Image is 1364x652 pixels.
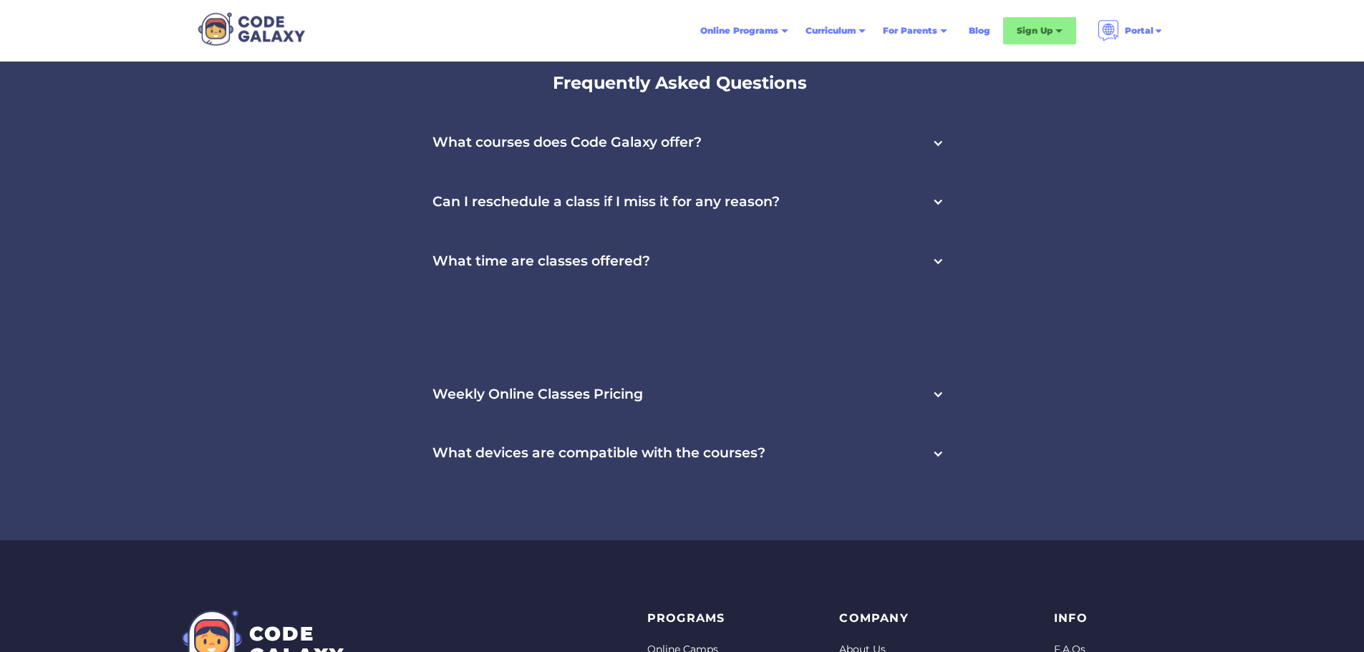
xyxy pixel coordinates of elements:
[647,609,743,628] p: PROGRAMS
[407,113,958,172] div: What courses does Code Galaxy offer?
[1054,609,1088,628] p: info
[960,18,999,44] a: Blog
[432,386,643,403] h3: Weekly Online Classes Pricing
[407,291,958,365] nav: What time are classes offered?
[839,609,957,628] p: Company
[446,291,918,319] p: Our fall schedule offers classes [DATE]-[DATE] from 4 pm-8 pm CT & Saturdays at 10 am & 2 pm CT
[432,194,780,210] h3: Can I reschedule a class if I miss it for any reason?
[553,70,807,96] h2: Frequently Asked Questions
[1089,14,1172,47] div: Portal
[700,24,778,38] div: Online Programs
[407,365,958,424] div: Weekly Online Classes Pricing
[692,18,797,44] div: Online Programs
[407,172,958,232] div: Can I reschedule a class if I miss it for any reason?
[883,24,937,38] div: For Parents
[432,135,702,151] h3: What courses does Code Galaxy offer?
[874,18,956,44] div: For Parents
[432,253,650,270] h3: What time are classes offered?
[1125,24,1153,38] div: Portal
[1003,17,1076,44] div: Sign Up
[1017,24,1053,38] div: Sign Up
[407,424,958,483] div: What devices are compatible with the courses?
[407,232,958,291] div: What time are classes offered?
[432,445,765,462] h3: What devices are compatible with the courses?
[797,18,874,44] div: Curriculum
[806,24,856,38] div: Curriculum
